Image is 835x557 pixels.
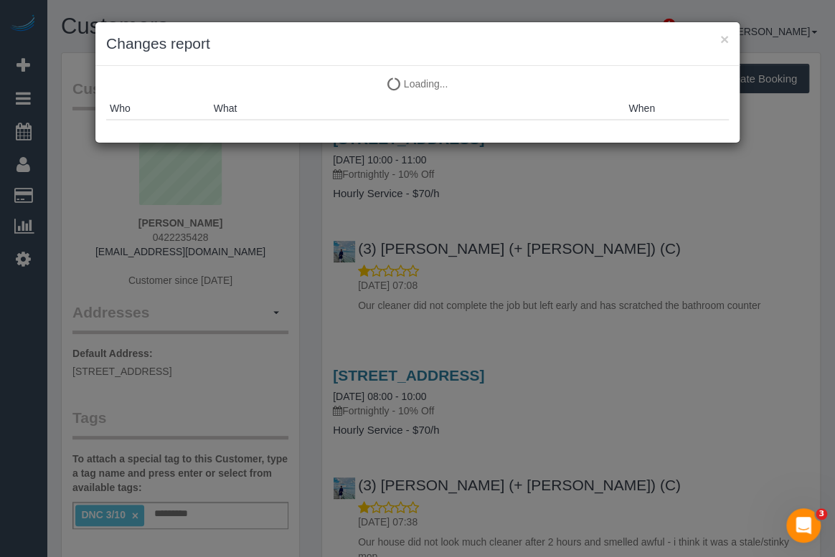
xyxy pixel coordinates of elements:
span: 3 [816,508,827,520]
h3: Changes report [106,33,729,54]
button: × [720,32,729,47]
th: What [210,97,626,120]
sui-modal: Changes report [95,22,740,143]
th: When [625,97,729,120]
iframe: Intercom live chat [786,508,821,543]
th: Who [106,97,210,120]
p: Loading... [106,77,729,91]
